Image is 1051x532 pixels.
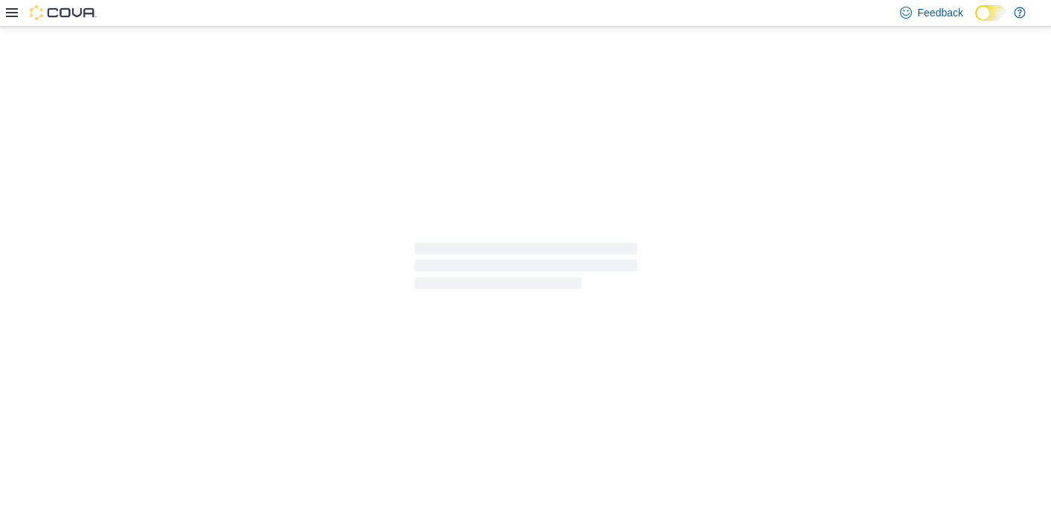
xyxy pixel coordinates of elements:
input: Dark Mode [975,5,1006,21]
span: Loading [414,246,637,293]
span: Feedback [918,5,963,20]
img: Cova [30,5,97,20]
